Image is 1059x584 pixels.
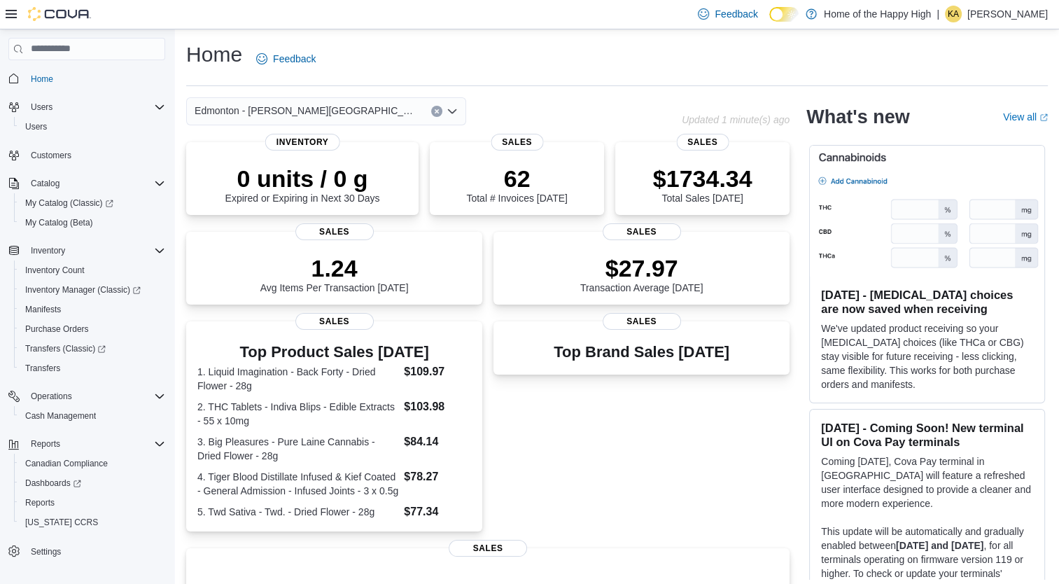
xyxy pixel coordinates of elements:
button: Reports [14,493,171,513]
nav: Complex example [8,63,165,583]
p: [PERSON_NAME] [967,6,1048,22]
button: Users [14,117,171,137]
span: Dashboards [25,478,81,489]
a: Purchase Orders [20,321,94,338]
button: Catalog [25,175,65,192]
a: Dashboards [20,475,87,492]
dd: $109.97 [404,363,471,380]
button: Operations [3,387,171,406]
span: Sales [676,134,729,151]
dd: $77.34 [404,503,471,520]
span: Users [25,99,165,116]
button: Canadian Compliance [14,454,171,473]
span: Inventory Count [20,262,165,279]
span: My Catalog (Classic) [20,195,165,211]
button: Users [25,99,58,116]
a: Transfers (Classic) [14,339,171,359]
button: Open list of options [447,106,458,117]
p: | [937,6,939,22]
span: Users [25,121,47,132]
div: Transaction Average [DATE] [580,254,703,293]
span: Inventory Count [25,265,85,276]
span: Canadian Compliance [20,455,165,472]
h3: Top Brand Sales [DATE] [554,344,729,361]
a: Users [20,118,52,135]
img: Cova [28,7,91,21]
dt: 1. Liquid Imagination - Back Forty - Dried Flower - 28g [197,365,398,393]
span: Catalog [25,175,165,192]
p: Updated 1 minute(s) ago [682,114,790,125]
span: Operations [25,388,165,405]
span: Sales [449,540,527,557]
p: $1734.34 [653,165,752,193]
span: Customers [25,146,165,164]
button: Settings [3,541,171,561]
h3: [DATE] - Coming Soon! New terminal UI on Cova Pay terminals [821,421,1033,449]
button: Clear input [431,106,442,117]
p: $27.97 [580,254,703,282]
span: Edmonton - [PERSON_NAME][GEOGRAPHIC_DATA] - Pop's Cannabis [195,102,417,119]
p: 1.24 [260,254,409,282]
p: Coming [DATE], Cova Pay terminal in [GEOGRAPHIC_DATA] will feature a refreshed user interface des... [821,454,1033,510]
dd: $78.27 [404,468,471,485]
a: Inventory Manager (Classic) [14,280,171,300]
span: My Catalog (Classic) [25,197,113,209]
dt: 4. Tiger Blood Distillate Infused & Kief Coated - General Admission - Infused Joints - 3 x 0.5g [197,470,398,498]
span: Transfers [20,360,165,377]
div: Avg Items Per Transaction [DATE] [260,254,409,293]
dt: 5. Twd Sativa - Twd. - Dried Flower - 28g [197,505,398,519]
p: Home of the Happy High [824,6,931,22]
span: Cash Management [20,408,165,424]
button: Reports [3,434,171,454]
button: Users [3,97,171,117]
span: Catalog [31,178,59,189]
span: My Catalog (Beta) [25,217,93,228]
a: Dashboards [14,473,171,493]
span: Feedback [715,7,757,21]
span: Inventory [25,242,165,259]
span: Inventory Manager (Classic) [20,281,165,298]
dd: $103.98 [404,398,471,415]
a: Canadian Compliance [20,455,113,472]
span: Transfers (Classic) [20,340,165,357]
span: Reports [31,438,60,450]
button: Purchase Orders [14,319,171,339]
span: Operations [31,391,72,402]
a: Inventory Count [20,262,90,279]
button: My Catalog (Beta) [14,213,171,232]
span: Home [31,74,53,85]
a: Settings [25,543,66,560]
span: [US_STATE] CCRS [25,517,98,528]
a: Cash Management [20,408,101,424]
span: Sales [603,223,681,240]
span: Sales [603,313,681,330]
button: Reports [25,436,66,452]
dt: 3. Big Pleasures - Pure Laine Cannabis - Dried Flower - 28g [197,435,398,463]
span: Inventory [31,245,65,256]
button: Operations [25,388,78,405]
span: Customers [31,150,71,161]
a: My Catalog (Classic) [14,193,171,213]
span: Users [20,118,165,135]
span: Reports [20,494,165,511]
div: Total Sales [DATE] [653,165,752,204]
a: Transfers [20,360,66,377]
span: KA [948,6,959,22]
div: Expired or Expiring in Next 30 Days [225,165,380,204]
div: Total # Invoices [DATE] [466,165,567,204]
a: View allExternal link [1003,111,1048,123]
span: Washington CCRS [20,514,165,531]
a: Reports [20,494,60,511]
button: Manifests [14,300,171,319]
span: Cash Management [25,410,96,422]
svg: External link [1039,113,1048,122]
button: Home [3,69,171,89]
p: 62 [466,165,567,193]
p: 0 units / 0 g [225,165,380,193]
strong: [DATE] and [DATE] [896,540,983,551]
a: Transfers (Classic) [20,340,111,357]
button: Inventory [3,241,171,260]
h1: Home [186,41,242,69]
div: Kaelyn Anderson [945,6,962,22]
span: Settings [25,542,165,559]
